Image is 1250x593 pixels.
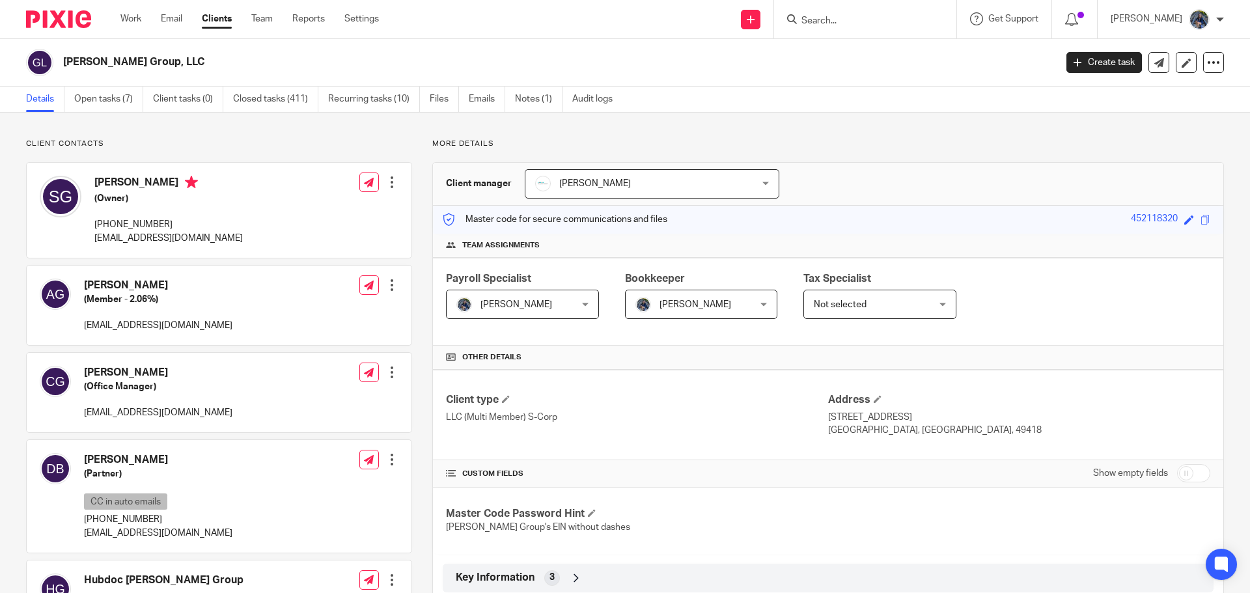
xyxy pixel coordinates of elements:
span: [PERSON_NAME] [660,300,731,309]
img: svg%3E [40,279,71,310]
p: LLC (Multi Member) S-Corp [446,411,828,424]
span: [PERSON_NAME] Group's EIN without dashes [446,523,630,532]
h4: [PERSON_NAME] [84,453,232,467]
p: [EMAIL_ADDRESS][DOMAIN_NAME] [84,406,232,419]
span: Bookkeeper [625,273,685,284]
p: [EMAIL_ADDRESS][DOMAIN_NAME] [84,319,232,332]
a: Create task [1066,52,1142,73]
span: Not selected [814,300,867,309]
span: Get Support [988,14,1038,23]
h5: (Office Manager) [84,380,232,393]
h4: CUSTOM FIELDS [446,469,828,479]
img: 20210918_184149%20(2).jpg [456,297,472,312]
a: Reports [292,12,325,25]
h4: [PERSON_NAME] [94,176,243,192]
label: Show empty fields [1093,467,1168,480]
p: [PHONE_NUMBER] [84,513,232,526]
img: svg%3E [40,366,71,397]
span: Team assignments [462,240,540,251]
a: Recurring tasks (10) [328,87,420,112]
p: Master code for secure communications and files [443,213,667,226]
h3: Client manager [446,177,512,190]
h4: Master Code Password Hint [446,507,828,521]
span: [PERSON_NAME] [480,300,552,309]
span: Payroll Specialist [446,273,531,284]
h4: Address [828,393,1210,407]
img: _Logo.png [535,176,551,191]
img: 20210918_184149%20(2).jpg [1189,9,1210,30]
a: Files [430,87,459,112]
a: Closed tasks (411) [233,87,318,112]
h5: (Owner) [94,192,243,205]
a: Work [120,12,141,25]
p: More details [432,139,1224,149]
p: [PHONE_NUMBER] [94,218,243,231]
h2: [PERSON_NAME] Group, LLC [63,55,850,69]
a: Emails [469,87,505,112]
p: [EMAIL_ADDRESS][DOMAIN_NAME] [94,232,243,245]
h4: [PERSON_NAME] [84,279,232,292]
h4: Hubdoc [PERSON_NAME] Group [84,573,243,587]
p: [STREET_ADDRESS] [828,411,1210,424]
span: Key Information [456,571,535,585]
p: Client contacts [26,139,412,149]
p: [PERSON_NAME] [1111,12,1182,25]
input: Search [800,16,917,27]
a: Email [161,12,182,25]
a: Details [26,87,64,112]
h5: (Partner) [84,467,232,480]
span: 3 [549,571,555,584]
a: Team [251,12,273,25]
a: Audit logs [572,87,622,112]
span: Tax Specialist [803,273,871,284]
img: svg%3E [40,453,71,484]
h5: (Member - 2.06%) [84,293,232,306]
a: Client tasks (0) [153,87,223,112]
h4: [PERSON_NAME] [84,366,232,379]
p: [GEOGRAPHIC_DATA], [GEOGRAPHIC_DATA], 49418 [828,424,1210,437]
p: [EMAIL_ADDRESS][DOMAIN_NAME] [84,527,232,540]
a: Open tasks (7) [74,87,143,112]
i: Primary [185,176,198,189]
img: Pixie [26,10,91,28]
a: Notes (1) [515,87,562,112]
h4: Client type [446,393,828,407]
span: [PERSON_NAME] [559,179,631,188]
a: Clients [202,12,232,25]
p: CC in auto emails [84,493,167,510]
div: 452118320 [1131,212,1178,227]
img: svg%3E [40,176,81,217]
span: Other details [462,352,521,363]
a: Settings [344,12,379,25]
img: 20210918_184149%20(2).jpg [635,297,651,312]
img: svg%3E [26,49,53,76]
